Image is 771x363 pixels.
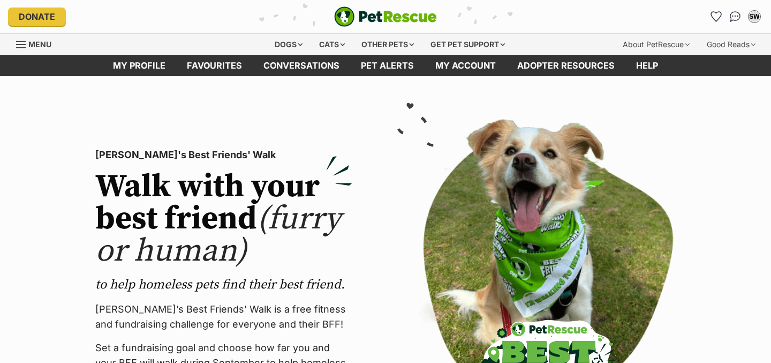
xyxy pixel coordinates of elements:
[707,8,724,25] a: Favourites
[354,34,421,55] div: Other pets
[334,6,437,27] a: PetRescue
[699,34,763,55] div: Good Reads
[267,34,310,55] div: Dogs
[730,11,741,22] img: chat-41dd97257d64d25036548639549fe6c8038ab92f7586957e7f3b1b290dea8141.svg
[749,11,760,22] div: SW
[95,276,352,293] p: to help homeless pets find their best friend.
[95,199,341,271] span: (furry or human)
[625,55,669,76] a: Help
[8,8,66,26] a: Donate
[334,6,437,27] img: logo-e224e6f780fb5917bec1dbf3a21bbac754714ae5b6737aabdf751b685950b380.svg
[707,8,763,25] ul: Account quick links
[312,34,352,55] div: Cats
[28,40,51,49] span: Menu
[746,8,763,25] button: My account
[95,147,352,162] p: [PERSON_NAME]'s Best Friends' Walk
[423,34,512,55] div: Get pet support
[727,8,744,25] a: Conversations
[95,171,352,268] h2: Walk with your best friend
[253,55,350,76] a: conversations
[507,55,625,76] a: Adopter resources
[95,302,352,332] p: [PERSON_NAME]’s Best Friends' Walk is a free fitness and fundraising challenge for everyone and t...
[425,55,507,76] a: My account
[176,55,253,76] a: Favourites
[615,34,697,55] div: About PetRescue
[102,55,176,76] a: My profile
[16,34,59,53] a: Menu
[350,55,425,76] a: Pet alerts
